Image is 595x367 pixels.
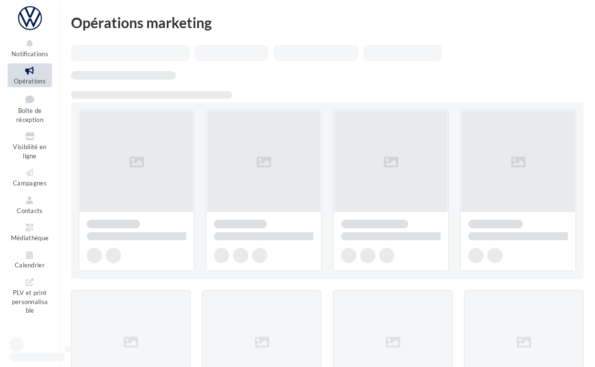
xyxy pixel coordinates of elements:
span: Notifications [11,50,48,58]
a: Campagnes [8,165,52,189]
a: Calendrier [8,248,52,271]
a: Opérations [8,63,52,87]
span: Campagnes [13,179,47,187]
a: PLV et print personnalisable [8,275,52,316]
span: Boîte de réception [16,107,43,123]
a: Contacts [8,193,52,216]
div: Opérations marketing [71,15,584,30]
button: Notifications [8,36,52,60]
span: Visibilité en ligne [13,143,46,160]
a: Boîte de réception [8,91,52,126]
a: Visibilité en ligne [8,129,52,162]
a: Médiathèque [8,220,52,244]
span: PLV et print personnalisable [12,287,48,314]
span: Calendrier [15,262,45,269]
span: Contacts [17,207,43,214]
span: Opérations [14,77,46,85]
span: Médiathèque [11,234,49,242]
